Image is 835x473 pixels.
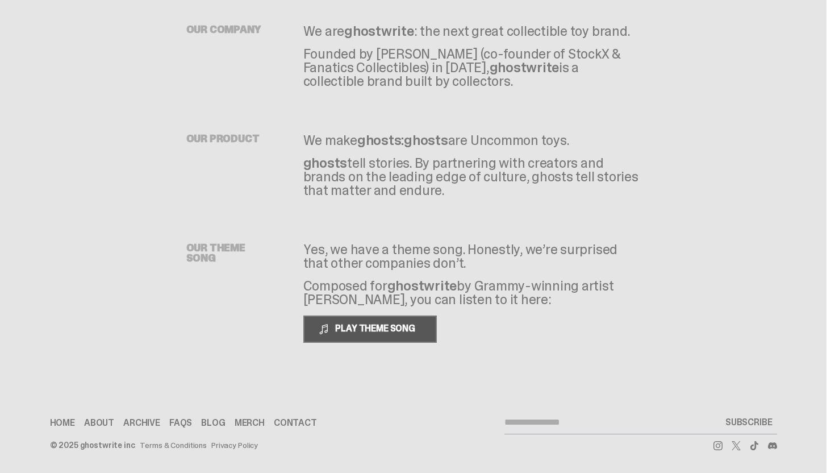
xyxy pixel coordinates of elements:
span: ghostwrite [490,59,560,76]
span: ghosts [303,154,348,172]
button: SUBSCRIBE [721,411,777,434]
h5: OUR PRODUCT [186,134,277,144]
a: Terms & Conditions [140,441,207,449]
h5: OUR THEME SONG [186,243,277,263]
span: ghosts [404,131,448,149]
a: Archive [123,418,160,428]
p: Founded by [PERSON_NAME] (co-founder of StockX & Fanatics Collectibles) in [DATE], is a collectib... [303,47,641,88]
p: We make are Uncommon toys. [303,134,641,147]
span: ghostwrite [344,22,414,40]
span: PLAY THEME SONG [331,322,422,334]
a: Blog [201,418,225,428]
p: Yes, we have a theme song. Honestly, we’re surprised that other companies don’t. [303,243,641,270]
p: tell stories. By partnering with creators and brands on the leading edge of culture, ghosts tell ... [303,156,641,197]
h5: OUR COMPANY [186,24,277,35]
a: Privacy Policy [211,441,258,449]
button: PLAY THEME SONG [303,316,437,343]
a: About [84,418,114,428]
a: Home [50,418,75,428]
p: We are : the next great collectible toy brand. [303,24,641,38]
span: ghosts: [357,131,404,149]
a: FAQs [169,418,192,428]
span: ghostwrite [387,277,457,294]
a: Merch [235,418,265,428]
p: Composed for by Grammy-winning artist [PERSON_NAME], you can listen to it here: [303,279,641,316]
div: © 2025 ghostwrite inc [50,441,135,449]
a: Contact [274,418,317,428]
